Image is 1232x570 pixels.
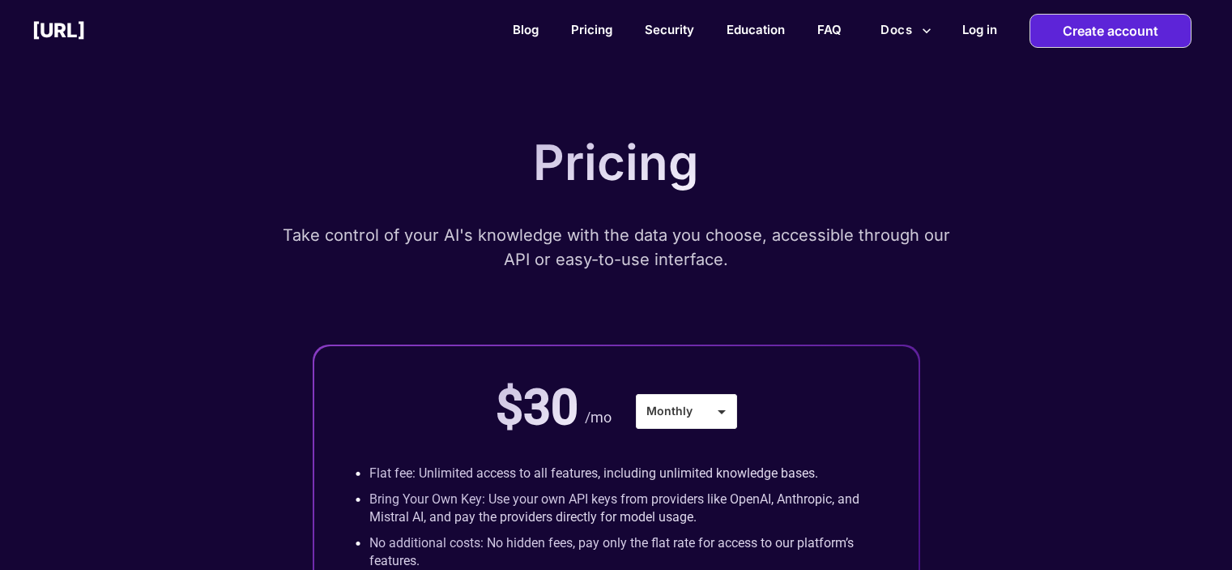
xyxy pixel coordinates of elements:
a: Security [645,22,694,37]
p: Bring Your Own Key: Use your own API keys from providers like OpenAI, Anthropic, and Mistral AI, ... [369,491,878,526]
p: Take control of your AI's knowledge with the data you choose, accessible through our API or easy-... [280,223,953,272]
p: Create account [1063,15,1158,47]
p: Pricing [533,134,699,191]
p: • [355,491,361,526]
p: • [355,534,361,570]
h2: [URL] [32,19,85,42]
p: /mo [585,408,612,427]
p: • [355,465,361,482]
a: Blog [513,22,539,37]
div: Monthly [636,394,737,428]
p: $30 [496,379,578,436]
button: more [874,15,938,45]
p: No additional costs: No hidden fees, pay only the flat rate for access to our platform’s features. [369,534,878,570]
a: Pricing [571,22,612,37]
a: FAQ [817,22,842,37]
a: Education [727,22,785,37]
p: Flat fee: Unlimited access to all features, including unlimited knowledge bases. [369,465,818,482]
h2: Log in [962,22,997,37]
